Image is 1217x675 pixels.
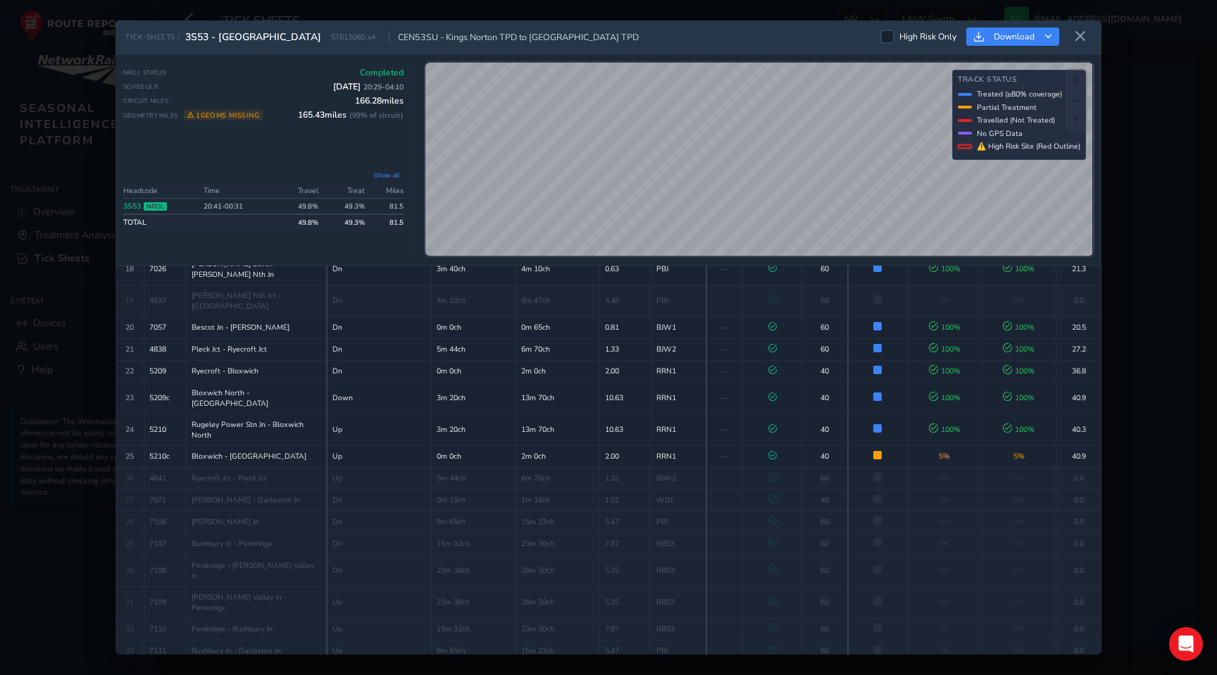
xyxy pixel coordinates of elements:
[1013,624,1025,634] span: 0%
[327,467,432,489] td: Up
[1056,285,1101,316] td: 0.0
[1003,366,1035,376] span: 100 %
[802,360,848,382] td: 40
[802,511,848,533] td: 60
[1003,392,1035,403] span: 100 %
[1013,597,1025,607] span: 0%
[192,451,306,462] span: Bloxwich - [GEOGRAPHIC_DATA]
[651,414,706,445] td: RRN1
[939,473,950,483] span: 0%
[327,533,432,555] td: Dn
[432,316,516,338] td: 0m 0ch
[184,110,263,120] span: 1 geoms missing
[651,316,706,338] td: BJW1
[1169,627,1203,661] div: Open Intercom Messenger
[323,214,369,230] td: 49.3 %
[1056,338,1101,360] td: 27.2
[516,338,600,360] td: 6m 70ch
[327,511,432,533] td: Dn
[1056,382,1101,414] td: 40.9
[651,489,706,511] td: WDJ
[600,618,651,640] td: 7.97
[1003,264,1035,274] span: 100 %
[600,338,651,360] td: 1.33
[977,102,1037,113] span: Partial Treatment
[432,360,516,382] td: 0m 0ch
[298,109,404,120] span: 165.43 miles
[323,183,369,199] th: Treat
[327,382,432,414] td: Down
[651,533,706,555] td: RBS3
[600,316,651,338] td: 0.81
[802,414,848,445] td: 40
[1013,473,1025,483] span: 0%
[355,95,404,106] span: 166.28 miles
[929,344,961,354] span: 100 %
[123,183,200,199] th: Headcode
[192,495,300,505] span: [PERSON_NAME] - Darlaston Jn
[516,467,600,489] td: 6m 70ch
[802,618,848,640] td: 60
[192,290,322,311] span: [PERSON_NAME] Nth Jct - [GEOGRAPHIC_DATA]
[1013,565,1025,576] span: 0%
[276,199,323,215] td: 49.8 %
[651,253,706,285] td: PBJ
[802,285,848,316] td: 60
[516,316,600,338] td: 0m 65ch
[199,183,276,199] th: Time
[192,538,273,549] span: Bushbury Jn - Penkridge
[600,414,651,445] td: 10.63
[432,555,516,586] td: 23m 30ch
[432,382,516,414] td: 3m 20ch
[1013,516,1025,527] span: 0%
[276,214,323,230] td: 49.8 %
[327,285,432,316] td: Dn
[1056,360,1101,382] td: 36.8
[802,382,848,414] td: 40
[1056,467,1101,489] td: 0.0
[651,467,706,489] td: BJW2
[1056,555,1101,586] td: 0.0
[192,344,267,354] span: Pleck Jct - Ryecroft Jct
[1013,495,1025,505] span: 0%
[1056,618,1101,640] td: 0.0
[199,199,276,215] td: 20:41 - 00:31
[327,253,432,285] td: Dn
[1056,445,1101,467] td: 40.9
[720,366,728,376] span: —
[323,199,369,215] td: 49.3%
[327,445,432,467] td: Up
[327,489,432,511] td: Dn
[432,253,516,285] td: 3m 40ch
[958,75,1080,85] h4: Track Status
[720,495,728,505] span: —
[192,366,258,376] span: Ryecroft - Bloxwich
[939,295,950,306] span: 0%
[432,414,516,445] td: 3m 20ch
[600,382,651,414] td: 10.63
[720,322,728,333] span: —
[192,259,322,280] span: [PERSON_NAME] Sth Jn - [PERSON_NAME] Nth Jn
[720,424,728,435] span: —
[939,565,950,576] span: 0%
[516,533,600,555] td: 23m 30ch
[327,338,432,360] td: Dn
[123,110,263,120] span: Geometry Miles
[929,424,961,435] span: 100 %
[1013,451,1025,462] span: 5 %
[516,489,600,511] td: 1m 16ch
[192,322,289,333] span: Bescot Jn - [PERSON_NAME]
[600,511,651,533] td: 5.47
[1013,295,1025,306] span: 0%
[651,382,706,414] td: RRN1
[802,586,848,618] td: 60
[432,489,516,511] td: 0m 15ch
[432,285,516,316] td: 4m 10ch
[432,467,516,489] td: 5m 44ch
[720,624,728,634] span: —
[651,618,706,640] td: RBS3
[516,285,600,316] td: 8m 47ch
[363,82,404,92] span: 20:29 - 04:10
[651,555,706,586] td: RBS3
[651,586,706,618] td: RBS3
